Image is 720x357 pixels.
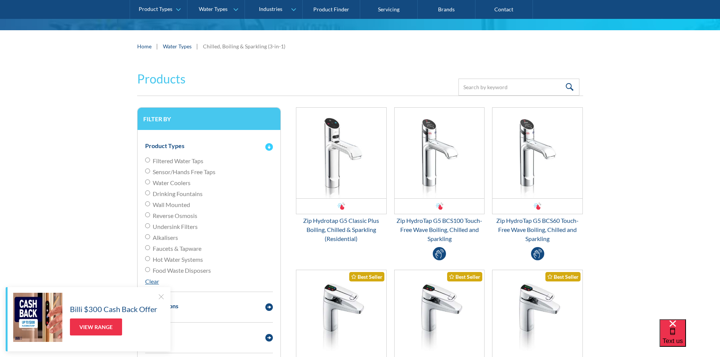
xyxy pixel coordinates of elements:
input: Sensor/Hands Free Taps [145,168,150,173]
input: Undersink Filters [145,223,150,228]
img: Zip Hydrotap G5 Classic Plus Boiling, Chilled & Sparkling (Residential) [296,108,386,198]
img: Billi $300 Cash Back Offer [13,293,62,342]
img: Zip HydroTap G5 BCS100 Touch-Free Wave Boiling, Chilled and Sparkling [395,108,485,198]
span: Sensor/Hands Free Taps [153,167,215,176]
div: Industries [259,6,282,12]
a: Zip HydroTap G5 BCS100 Touch-Free Wave Boiling, Chilled and SparklingZip HydroTap G5 BCS100 Touch... [394,107,485,243]
div: Product Types [139,6,172,12]
span: Undersink Filters [153,222,198,231]
div: | [195,42,199,51]
div: Best Seller [447,272,482,281]
h5: Billi $300 Cash Back Offer [70,303,157,315]
span: Food Waste Disposers [153,266,211,275]
span: Water Coolers [153,178,190,187]
img: Zip HydroTap G5 BCS60 Touch-Free Wave Boiling, Chilled and Sparkling [492,108,582,198]
h2: Products [137,70,186,88]
input: Reverse Osmosis [145,212,150,217]
iframe: podium webchat widget bubble [660,319,720,357]
input: Food Waste Disposers [145,267,150,272]
div: Zip HydroTap G5 BCS100 Touch-Free Wave Boiling, Chilled and Sparkling [394,216,485,243]
input: Faucets & Tapware [145,245,150,250]
input: Wall Mounted [145,201,150,206]
input: Alkalisers [145,234,150,239]
input: Hot Water Systems [145,256,150,261]
div: Best Seller [349,272,384,281]
div: Product Types [145,141,184,150]
span: Hot Water Systems [153,255,203,264]
a: Home [137,42,152,50]
input: Search by keyword [458,79,579,96]
span: Reverse Osmosis [153,211,197,220]
input: Drinking Fountains [145,190,150,195]
a: Water Types [163,42,192,50]
div: Zip HydroTap G5 BCS60 Touch-Free Wave Boiling, Chilled and Sparkling [492,216,583,243]
input: Filtered Water Taps [145,158,150,162]
span: Alkalisers [153,233,178,242]
input: Water Coolers [145,179,150,184]
span: Wall Mounted [153,200,190,209]
div: Best Seller [545,272,581,281]
h3: Filter by [143,115,275,122]
span: Filtered Water Taps [153,156,203,165]
div: | [155,42,159,51]
div: Water Types [199,6,228,12]
span: Drinking Fountains [153,189,203,198]
div: Chilled, Boiling & Sparkling (3-in-1) [203,42,285,50]
a: Clear [145,278,159,285]
div: Zip Hydrotap G5 Classic Plus Boiling, Chilled & Sparkling (Residential) [296,216,387,243]
a: View Range [70,318,122,335]
a: Zip HydroTap G5 BCS60 Touch-Free Wave Boiling, Chilled and SparklingZip HydroTap G5 BCS60 Touch-F... [492,107,583,243]
span: Faucets & Tapware [153,244,201,253]
a: Zip Hydrotap G5 Classic Plus Boiling, Chilled & Sparkling (Residential)Zip Hydrotap G5 Classic Pl... [296,107,387,243]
